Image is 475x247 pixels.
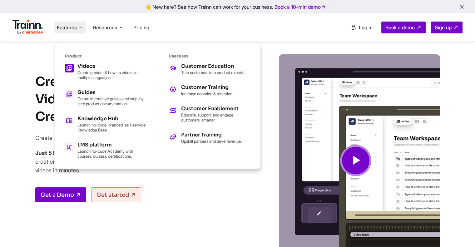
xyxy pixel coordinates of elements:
p: Upskill partners and drive revenue. [181,139,242,144]
div: Usecases [169,53,250,59]
a: Get started [91,187,141,202]
p: Create product & how-to videos in multiple languages. [77,70,146,80]
div: 👋 New here? See how Trainn can work for your business. [4,4,471,10]
a: Videos Create product & how-to videos in multiple languages. [65,64,146,80]
iframe: Chat Widget [444,217,475,247]
a: Log in [347,22,376,33]
a: Knowledge Hub Launch no-code, branded, self-service Knowledge Base. [65,116,146,132]
span: Create videos for [35,135,79,141]
span: Features [57,24,77,31]
a: Guides Create interactive guides and step-by-step product documentation. [65,90,146,106]
p: [PERSON_NAME]’s AI video creation tool lets you record, edit, add voiceovers, and share product v... [35,149,216,175]
span: Resources [93,24,117,31]
p: Educate, support, and engage customers, smarter. [181,112,250,122]
div: LMS platform [77,142,146,147]
h1: Create Studio-quality Product Videos With The Easiest AI Video Creation Tool [35,73,248,126]
span: Sign up [435,24,452,31]
p: Increase adoption & retention. [181,91,233,96]
img: Trainn Logo [12,20,43,35]
b: Just 5 Minutes To Go From Idea To Video! [35,150,146,156]
div: Customer Enablement [181,106,250,111]
a: Pricing [133,24,149,31]
a: Customer Enablement Educate, support, and engage customers, smarter. [169,106,250,122]
a: Book a demo [381,22,426,33]
div: Videos [77,64,146,69]
div: Product [65,53,146,59]
div: Customer Training [181,85,233,90]
p: Launch no-code, branded, self-service Knowledge Base. [77,122,146,132]
a: LMS platform Launch no-code Academy with courses, quizzes, certifications. [65,142,146,159]
a: Customer Education Turn customers into product experts. [169,64,250,75]
div: Customer Education [181,64,245,69]
div: Partner Training [181,132,242,137]
a: Book a 10-min demo [273,2,328,11]
span: Log in [359,24,373,31]
a: Get a Demo [35,187,86,202]
p: Create interactive guides and step-by-step product documentation. [77,96,146,106]
span: Book a demo [385,24,415,31]
p: Launch no-code Academy with courses, quizzes, certifications. [77,149,146,159]
div: Knowledge Hub [77,116,146,121]
div: Guides [77,90,146,95]
a: Customer Training Increase adoption & retention. [169,85,250,96]
p: Turn customers into product experts. [181,70,245,75]
a: Sign up [431,22,463,33]
a: Partner Training Upskill partners and drive revenue. [169,132,250,144]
